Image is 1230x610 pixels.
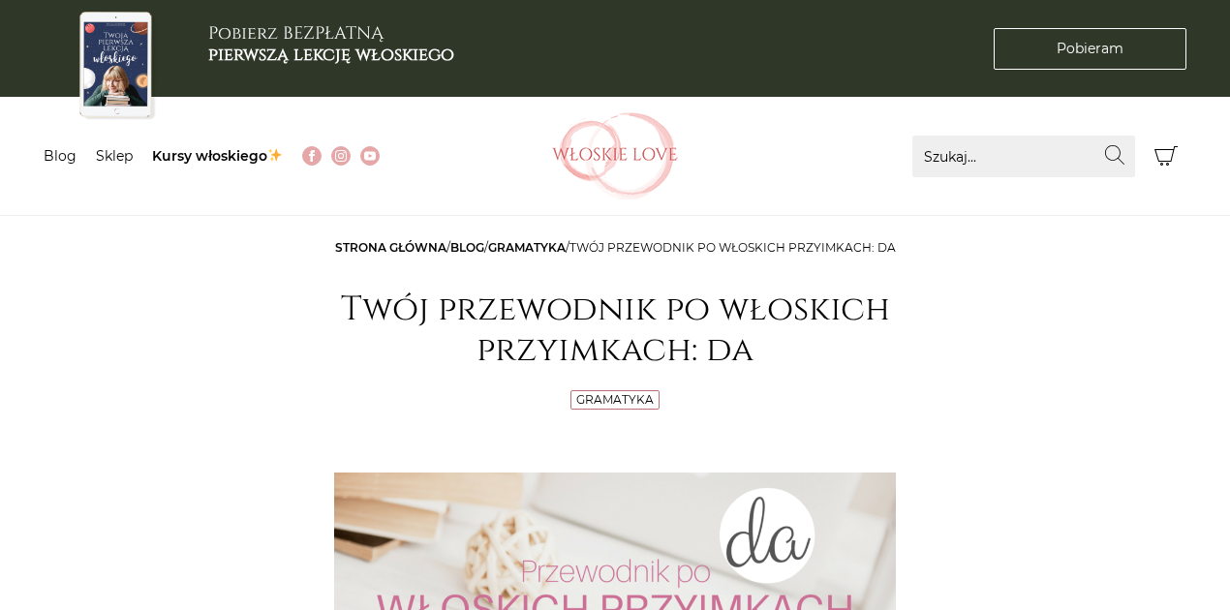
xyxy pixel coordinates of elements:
[335,240,896,255] span: / / /
[576,392,654,407] a: Gramatyka
[450,240,484,255] a: Blog
[994,28,1186,70] a: Pobieram
[334,290,896,371] h1: Twój przewodnik po włoskich przyimkach: da
[96,147,133,165] a: Sklep
[44,147,77,165] a: Blog
[912,136,1135,177] input: Szukaj...
[208,23,454,65] h3: Pobierz BEZPŁATNĄ
[208,43,454,67] b: pierwszą lekcję włoskiego
[552,112,678,199] img: Włoskielove
[268,148,282,162] img: ✨
[569,240,896,255] span: Twój przewodnik po włoskich przyimkach: da
[1145,136,1186,177] button: Koszyk
[335,240,446,255] a: Strona główna
[488,240,566,255] a: Gramatyka
[1057,39,1123,59] span: Pobieram
[152,147,283,165] a: Kursy włoskiego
